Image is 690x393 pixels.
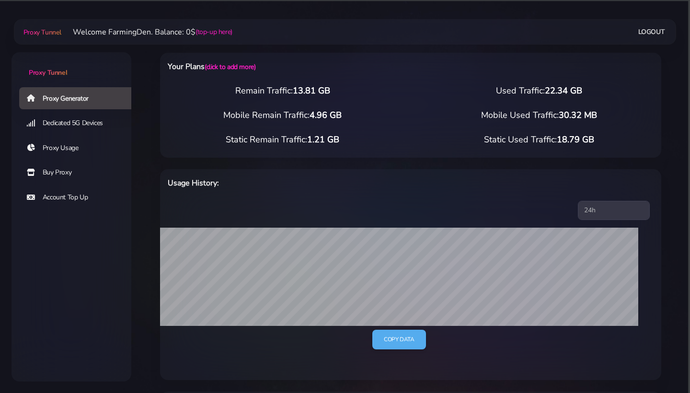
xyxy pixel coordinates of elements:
[372,330,425,349] a: Copy data
[19,186,139,208] a: Account Top Up
[19,112,139,134] a: Dedicated 5G Devices
[411,109,667,122] div: Mobile Used Traffic:
[154,84,411,97] div: Remain Traffic:
[23,28,61,37] span: Proxy Tunnel
[19,137,139,159] a: Proxy Usage
[19,87,139,109] a: Proxy Generator
[195,27,232,37] a: (top-up here)
[154,109,411,122] div: Mobile Remain Traffic:
[168,177,447,189] h6: Usage History:
[205,62,255,71] a: (click to add more)
[411,84,667,97] div: Used Traffic:
[22,24,61,40] a: Proxy Tunnel
[29,68,67,77] span: Proxy Tunnel
[307,134,339,145] span: 1.21 GB
[638,23,665,41] a: Logout
[545,85,582,96] span: 22.34 GB
[293,85,330,96] span: 13.81 GB
[411,133,667,146] div: Static Used Traffic:
[168,60,447,73] h6: Your Plans
[11,52,131,78] a: Proxy Tunnel
[19,162,139,184] a: Buy Proxy
[557,134,594,145] span: 18.79 GB
[154,133,411,146] div: Static Remain Traffic:
[310,109,342,121] span: 4.96 GB
[635,338,678,381] iframe: Webchat Widget
[61,26,232,38] li: Welcome FarmingDen. Balance: 0$
[559,109,597,121] span: 30.32 MB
